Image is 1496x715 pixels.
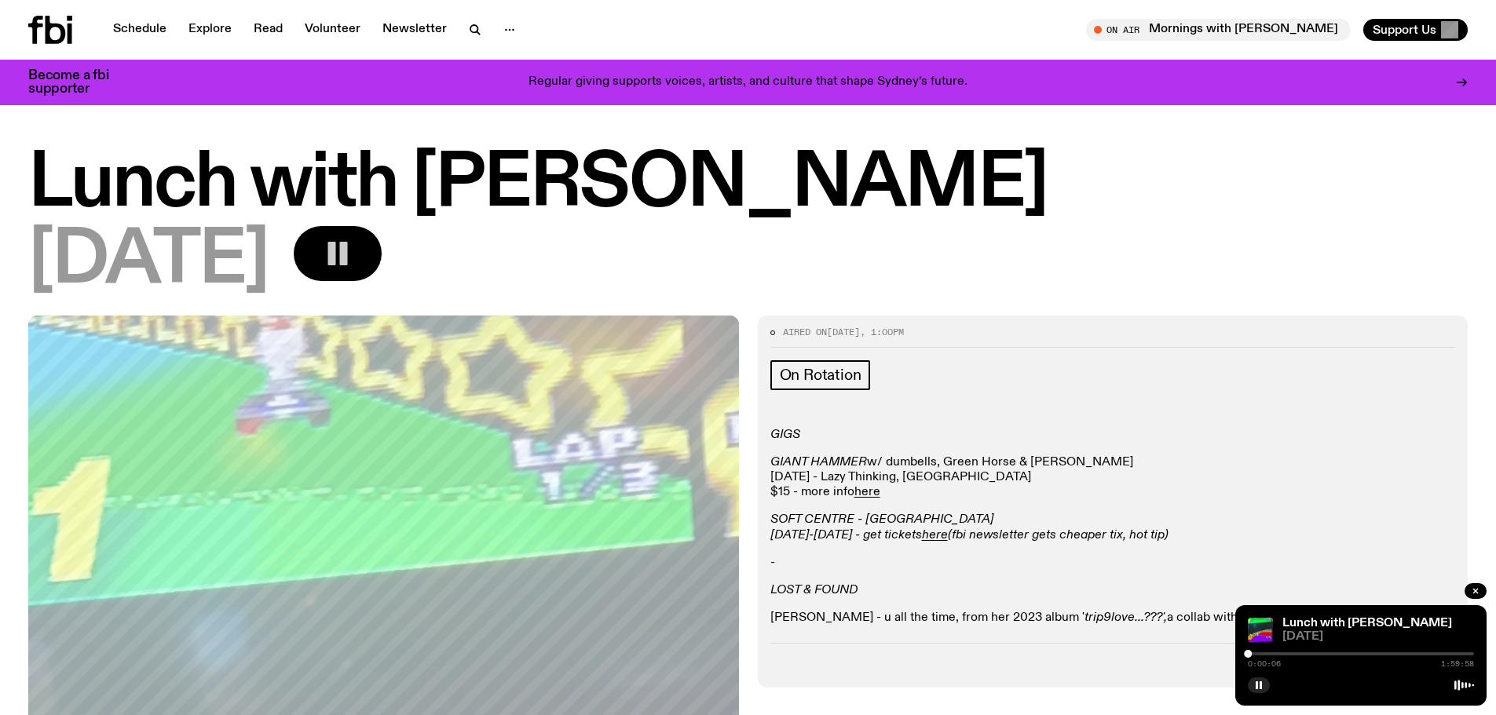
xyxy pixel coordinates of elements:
[770,429,800,441] em: GIGS
[28,226,269,297] span: [DATE]
[1282,617,1452,629] a: Lunch with [PERSON_NAME]
[28,149,1468,220] h1: Lunch with [PERSON_NAME]
[529,75,967,89] p: Regular giving supports voices, artists, and culture that shape Sydney’s future.
[770,611,1456,626] p: [PERSON_NAME] - u all the time, from her 2023 album ' a collab with [PERSON_NAME]
[827,326,860,338] span: [DATE]
[1363,19,1468,41] button: Support Us
[1282,631,1474,643] span: [DATE]
[1441,660,1474,668] span: 1:59:58
[179,19,241,41] a: Explore
[860,326,904,338] span: , 1:00pm
[783,326,827,338] span: Aired on
[770,456,867,469] em: GIANT HAMMER
[244,19,292,41] a: Read
[295,19,370,41] a: Volunteer
[28,69,129,96] h3: Become a fbi supporter
[770,556,1456,571] p: -
[770,584,858,596] em: LOST & FOUND
[770,455,1456,501] p: w/ dumbells, Green Horse & [PERSON_NAME] [DATE] - Lazy Thinking, [GEOGRAPHIC_DATA] $15 - more info
[373,19,456,41] a: Newsletter
[1373,23,1436,37] span: Support Us
[1248,660,1281,668] span: 0:00:06
[104,19,176,41] a: Schedule
[1086,19,1351,41] button: On AirMornings with [PERSON_NAME]
[770,513,993,526] em: SOFT CENTRE - [GEOGRAPHIC_DATA]
[770,529,922,542] em: [DATE]-[DATE] - get tickets
[922,529,948,542] a: here
[1085,611,1167,624] em: trip9love...???',
[854,486,880,498] a: here
[770,360,871,390] a: On Rotation
[948,529,1169,542] em: (fbi newsletter gets cheaper tix, hot tip)
[780,367,861,384] span: On Rotation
